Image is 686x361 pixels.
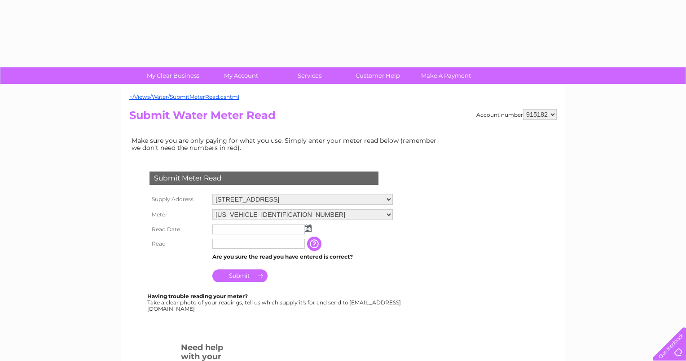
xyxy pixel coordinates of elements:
[476,109,557,120] div: Account number
[147,293,402,312] div: Take a clear photo of your readings, tell us which supply it's for and send to [EMAIL_ADDRESS][DO...
[136,67,210,84] a: My Clear Business
[341,67,415,84] a: Customer Help
[147,207,210,222] th: Meter
[129,135,444,154] td: Make sure you are only paying for what you use. Simply enter your meter read below (remember we d...
[204,67,278,84] a: My Account
[147,192,210,207] th: Supply Address
[305,225,312,232] img: ...
[409,67,483,84] a: Make A Payment
[210,251,395,263] td: Are you sure the read you have entered is correct?
[147,222,210,237] th: Read Date
[212,269,268,282] input: Submit
[273,67,347,84] a: Services
[307,237,323,251] input: Information
[147,237,210,251] th: Read
[129,93,239,100] a: ~/Views/Water/SubmitMeterRead.cshtml
[150,172,378,185] div: Submit Meter Read
[129,109,557,126] h2: Submit Water Meter Read
[147,293,248,299] b: Having trouble reading your meter?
